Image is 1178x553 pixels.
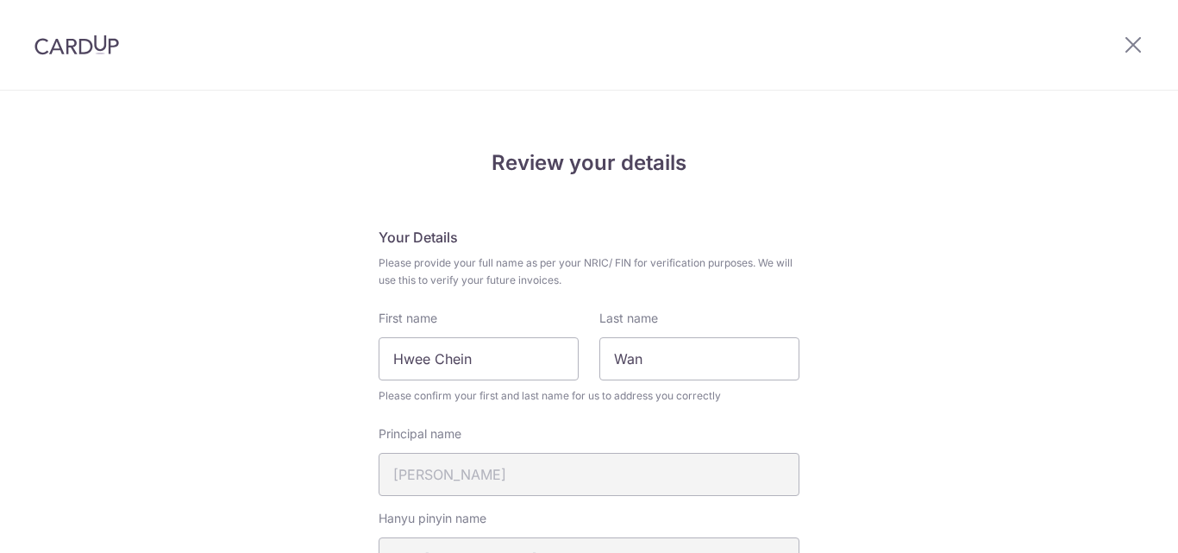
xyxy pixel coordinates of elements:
[1068,501,1161,544] iframe: Opens a widget where you can find more information
[379,337,579,380] input: First Name
[379,310,437,327] label: First name
[379,255,799,289] span: Please provide your full name as per your NRIC/ FIN for verification purposes. We will use this t...
[599,337,799,380] input: Last name
[379,387,799,405] span: Please confirm your first and last name for us to address you correctly
[379,425,461,443] label: Principal name
[379,510,486,527] label: Hanyu pinyin name
[34,35,119,55] img: CardUp
[379,148,799,179] h4: Review your details
[379,227,799,248] h5: Your Details
[599,310,658,327] label: Last name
